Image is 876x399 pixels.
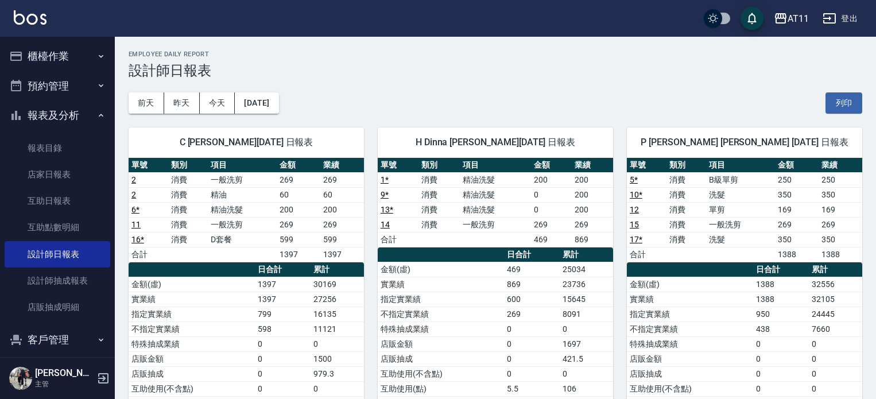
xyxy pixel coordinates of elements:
td: 0 [753,381,809,396]
th: 金額 [277,158,320,173]
td: 200 [572,202,613,217]
td: 指定實業績 [129,307,255,321]
td: 1388 [753,292,809,307]
td: 指定實業績 [627,307,753,321]
a: 12 [630,205,639,214]
td: 0 [531,202,572,217]
td: 1397 [255,292,311,307]
td: 200 [531,172,572,187]
a: 店家日報表 [5,161,110,188]
th: 日合計 [753,262,809,277]
td: 特殊抽成業績 [129,336,255,351]
th: 單號 [129,158,168,173]
td: 0 [255,381,311,396]
td: 869 [572,232,613,247]
td: 1697 [560,336,613,351]
td: 互助使用(不含點) [378,366,504,381]
span: H Dinna [PERSON_NAME][DATE] 日報表 [392,137,599,148]
td: 精油洗髮 [460,202,531,217]
td: 消費 [168,217,208,232]
a: 11 [131,220,141,229]
td: 600 [504,292,560,307]
td: 店販金額 [378,336,504,351]
td: 1388 [819,247,862,262]
td: 469 [531,232,572,247]
td: 1397 [277,247,320,262]
td: 消費 [168,172,208,187]
button: save [741,7,763,30]
td: 0 [809,336,862,351]
td: 27256 [311,292,364,307]
th: 金額 [775,158,819,173]
img: Logo [14,10,46,25]
td: 250 [775,172,819,187]
td: 精油洗髮 [208,202,277,217]
td: 不指定實業績 [378,307,504,321]
button: 客戶管理 [5,325,110,355]
a: 2 [131,175,136,184]
a: 2 [131,190,136,199]
td: 60 [320,187,364,202]
td: 950 [753,307,809,321]
td: 350 [819,187,862,202]
th: 類別 [418,158,459,173]
td: 269 [504,307,560,321]
td: 350 [775,232,819,247]
td: 15645 [560,292,613,307]
th: 業績 [320,158,364,173]
th: 日合計 [255,262,311,277]
h2: Employee Daily Report [129,51,862,58]
td: 0 [531,187,572,202]
td: 30169 [311,277,364,292]
td: 269 [320,217,364,232]
td: 一般洗剪 [706,217,775,232]
td: 精油洗髮 [460,187,531,202]
div: AT11 [788,11,809,26]
td: 0 [560,366,613,381]
td: 421.5 [560,351,613,366]
td: 269 [819,217,862,232]
td: 實業績 [378,277,504,292]
table: a dense table [378,158,613,247]
th: 項目 [460,158,531,173]
a: 14 [381,220,390,229]
td: 1397 [255,277,311,292]
button: 今天 [200,92,235,114]
td: 24445 [809,307,862,321]
button: 櫃檯作業 [5,41,110,71]
td: 一般洗剪 [208,217,277,232]
td: 消費 [168,202,208,217]
td: 5.5 [504,381,560,396]
td: 599 [320,232,364,247]
th: 項目 [208,158,277,173]
td: 599 [277,232,320,247]
td: 互助使用(不含點) [627,381,753,396]
td: 269 [320,172,364,187]
td: 0 [255,366,311,381]
td: 200 [572,187,613,202]
span: C [PERSON_NAME][DATE] 日報表 [142,137,350,148]
a: 店販抽成明細 [5,294,110,320]
td: 0 [753,366,809,381]
td: 合計 [378,232,418,247]
td: 不指定實業績 [627,321,753,336]
th: 日合計 [504,247,560,262]
td: 469 [504,262,560,277]
td: 互助使用(點) [378,381,504,396]
td: 消費 [666,202,706,217]
button: 預約管理 [5,71,110,101]
td: 0 [560,321,613,336]
td: 32556 [809,277,862,292]
th: 類別 [666,158,706,173]
td: 60 [277,187,320,202]
td: 7660 [809,321,862,336]
td: 消費 [418,187,459,202]
td: 單剪 [706,202,775,217]
a: 互助點數明細 [5,214,110,241]
td: 250 [819,172,862,187]
td: 598 [255,321,311,336]
td: 1397 [320,247,364,262]
td: 1500 [311,351,364,366]
td: 0 [255,336,311,351]
button: 登出 [818,8,862,29]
